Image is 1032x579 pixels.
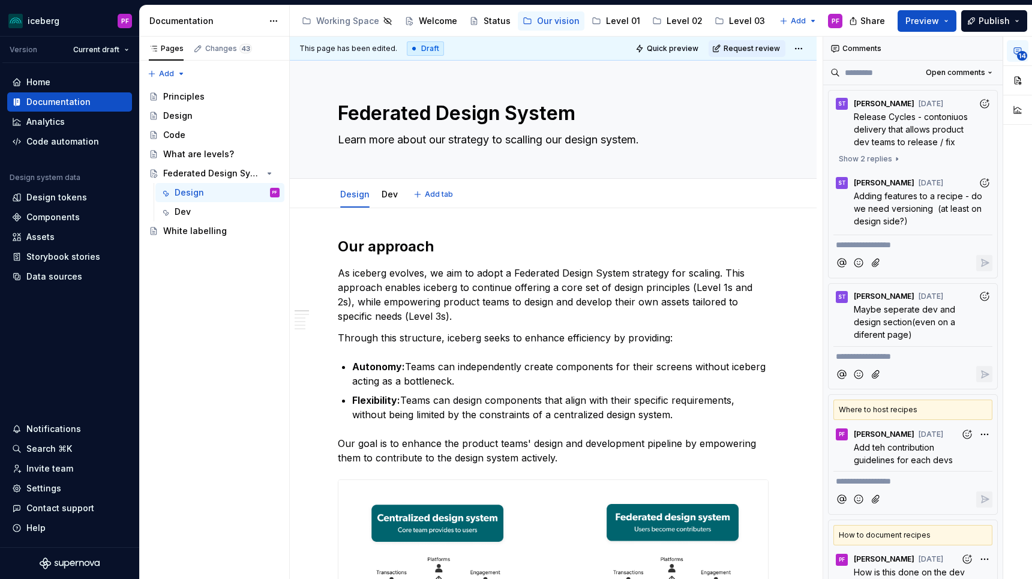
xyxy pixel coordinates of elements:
span: [PERSON_NAME] [854,430,914,439]
a: UX patterns [772,11,845,31]
div: Storybook stories [26,251,100,263]
div: Our vision [537,15,580,27]
button: Reply [976,366,992,382]
div: Draft [407,41,444,56]
div: Changes [205,44,252,53]
button: Show 2 replies [833,151,905,167]
div: Design [335,181,374,206]
button: Contact support [7,499,132,518]
button: More [976,551,992,568]
a: Level 01 [587,11,645,31]
div: Principles [163,91,205,103]
div: White labelling [163,225,227,237]
div: Composer editor [833,235,992,251]
svg: Supernova Logo [40,557,100,569]
span: [PERSON_NAME] [854,178,914,188]
a: Code [144,125,284,145]
span: Adding features to a recipe - do we need versioning (at least on design side?) [854,191,985,226]
div: PF [832,16,839,26]
a: Our vision [518,11,584,31]
div: Dev [175,206,191,218]
a: Data sources [7,267,132,286]
div: Documentation [26,96,91,108]
button: Help [7,518,132,538]
p: Our goal is to enhance the product teams' design and development pipeline by empowering them to c... [338,436,769,465]
a: Level 03 [710,11,770,31]
div: Home [26,76,50,88]
div: PF [272,187,277,199]
div: Pages [149,44,184,53]
strong: Autonomy: [352,361,405,373]
div: Code [163,129,185,141]
div: ST [838,178,846,188]
div: iceberg [28,15,59,27]
button: Search ⌘K [7,439,132,458]
span: Add tab [425,190,453,199]
span: Current draft [73,45,119,55]
div: Page tree [144,87,284,241]
div: Design system data [10,173,80,182]
a: Storybook stories [7,247,132,266]
button: icebergPF [2,8,137,34]
div: Working Space [316,15,379,27]
button: Mention someone [833,255,850,271]
a: Components [7,208,132,227]
p: Teams can independently create components for their screens without iceberg acting as a bottleneck. [352,359,769,388]
button: Add emoji [851,366,867,382]
img: 418c6d47-6da6-4103-8b13-b5999f8989a1.png [8,14,23,28]
button: Preview [898,10,956,32]
span: Preview [905,15,939,27]
a: Home [7,73,132,92]
div: Level 02 [667,15,703,27]
a: Dev [382,189,398,199]
a: Analytics [7,112,132,131]
span: Share [860,15,885,27]
button: Add [144,65,189,82]
p: As iceberg evolves, we aim to adopt a Federated Design System strategy for scaling. This approach... [338,266,769,323]
a: Status [464,11,515,31]
a: Design [340,189,370,199]
span: [PERSON_NAME] [854,99,914,109]
span: Quick preview [647,44,698,53]
div: Components [26,211,80,223]
span: Add teh contribution guidelines for each devs [854,442,953,465]
button: Reply [976,491,992,508]
a: Design [144,106,284,125]
button: Add reaction [976,289,992,305]
a: Level 02 [647,11,707,31]
span: Open comments [926,68,985,77]
button: Request review [709,40,785,57]
span: [PERSON_NAME] [854,292,914,301]
div: Level 03 [729,15,765,27]
span: Show 2 replies [839,154,892,164]
button: Add reaction [976,175,992,191]
button: Add reaction [976,95,992,112]
div: Analytics [26,116,65,128]
div: Design [175,187,204,199]
button: Add tab [410,186,458,203]
button: Notifications [7,419,132,439]
div: Dev [377,181,403,206]
div: Composer editor [833,346,992,363]
div: Welcome [419,15,457,27]
button: Share [843,10,893,32]
div: Federated Design System [163,167,262,179]
div: Page tree [297,9,773,33]
a: Principles [144,87,284,106]
button: Attach files [868,366,884,382]
a: Assets [7,227,132,247]
button: Mention someone [833,366,850,382]
a: DesignPF [155,183,284,202]
button: Mention someone [833,491,850,508]
a: Code automation [7,132,132,151]
textarea: Federated Design System [335,99,766,128]
textarea: Learn more about our strategy to scalling our design system. [335,130,766,149]
button: Reply [976,255,992,271]
h2: Our approach [338,237,769,256]
div: Where to host recipes [833,400,992,420]
a: Invite team [7,459,132,478]
div: Help [26,522,46,534]
span: Maybe seperate dev and design section(even on a diferent page) [854,304,958,340]
div: PF [121,16,129,26]
span: 43 [239,44,252,53]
